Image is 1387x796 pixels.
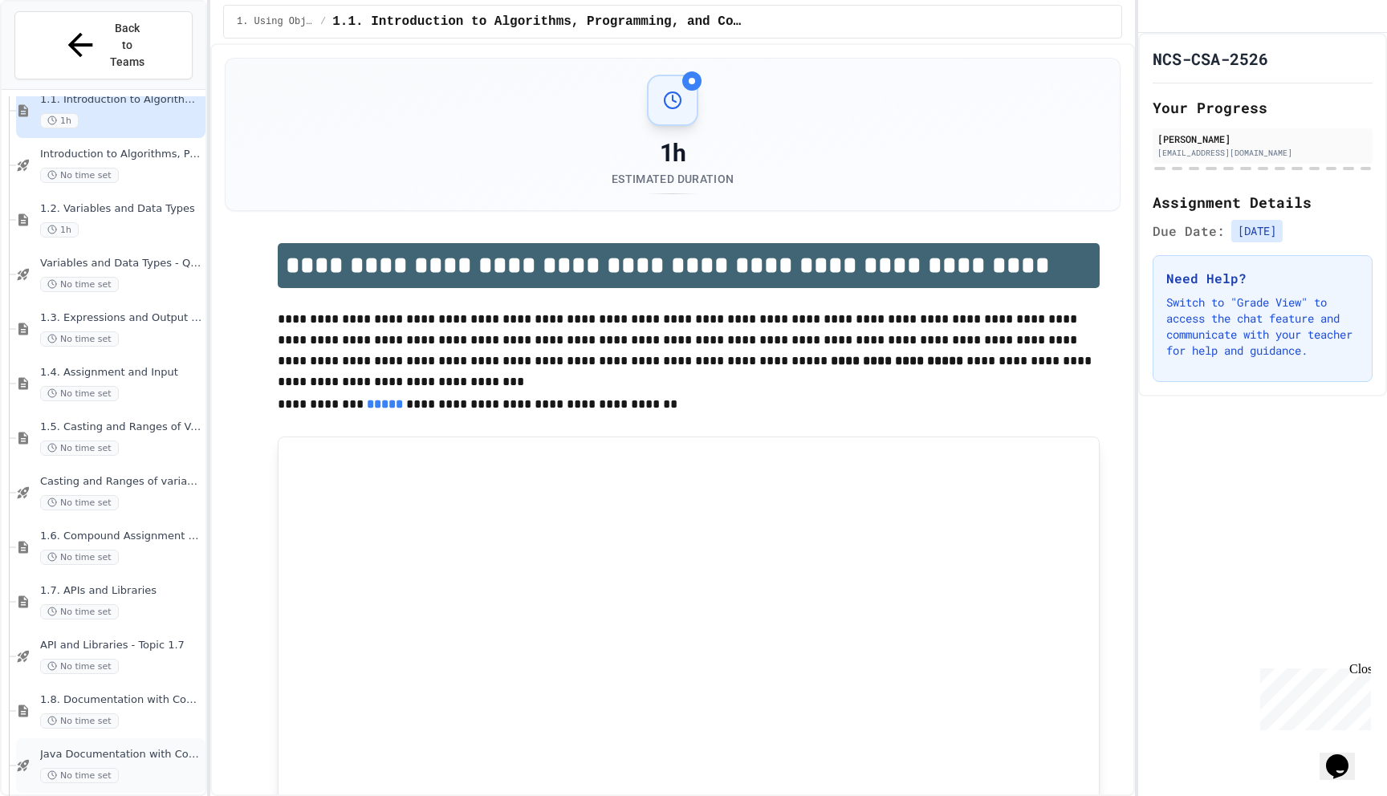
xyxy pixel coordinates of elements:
h3: Need Help? [1166,269,1359,288]
div: Chat with us now!Close [6,6,111,102]
div: Estimated Duration [612,171,734,187]
span: 1. Using Objects and Methods [237,15,314,28]
iframe: chat widget [1254,662,1371,730]
span: 1.6. Compound Assignment Operators [40,530,202,543]
span: / [320,15,326,28]
span: No time set [40,550,119,565]
p: Switch to "Grade View" to access the chat feature and communicate with your teacher for help and ... [1166,294,1359,359]
span: Due Date: [1153,221,1225,241]
span: 1.7. APIs and Libraries [40,584,202,598]
span: 1.2. Variables and Data Types [40,202,202,216]
span: 1.4. Assignment and Input [40,366,202,380]
span: No time set [40,386,119,401]
span: 1.5. Casting and Ranges of Values [40,420,202,434]
span: 1h [40,222,79,238]
span: No time set [40,713,119,729]
span: 1.1. Introduction to Algorithms, Programming, and Compilers [332,12,743,31]
span: 1h [40,113,79,128]
span: No time set [40,331,119,347]
div: 1h [612,139,734,168]
span: No time set [40,659,119,674]
button: Back to Teams [14,11,193,79]
iframe: chat widget [1320,732,1371,780]
span: No time set [40,604,119,619]
div: [EMAIL_ADDRESS][DOMAIN_NAME] [1157,147,1368,159]
span: No time set [40,277,119,292]
h2: Assignment Details [1153,191,1373,213]
span: Introduction to Algorithms, Programming, and Compilers [40,148,202,161]
h2: Your Progress [1153,96,1373,119]
span: Back to Teams [108,20,146,71]
h1: NCS-CSA-2526 [1153,47,1268,70]
div: [PERSON_NAME] [1157,132,1368,146]
span: No time set [40,495,119,510]
span: 1.3. Expressions and Output [New] [40,311,202,325]
span: No time set [40,441,119,456]
span: Variables and Data Types - Quiz [40,257,202,270]
span: No time set [40,768,119,783]
span: 1.8. Documentation with Comments and Preconditions [40,693,202,707]
span: No time set [40,168,119,183]
span: API and Libraries - Topic 1.7 [40,639,202,652]
span: Casting and Ranges of variables - Quiz [40,475,202,489]
span: [DATE] [1231,220,1283,242]
span: 1.1. Introduction to Algorithms, Programming, and Compilers [40,93,202,107]
span: Java Documentation with Comments - Topic 1.8 [40,748,202,761]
